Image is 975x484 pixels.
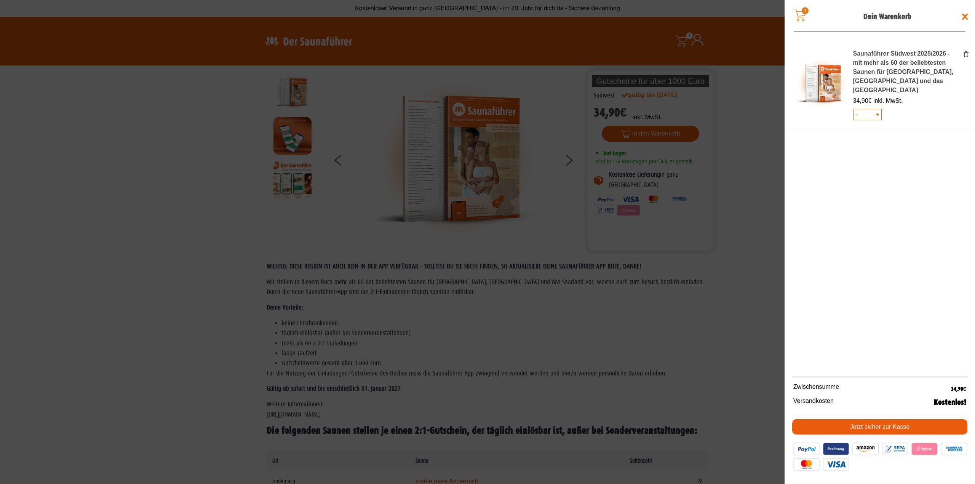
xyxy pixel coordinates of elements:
span: - [854,109,860,120]
a: Jetzt sicher zur Kasse [792,419,967,434]
span: Zwischensumme [793,382,951,394]
span: € [963,385,966,392]
bdi: 34,90 [951,385,966,392]
span: € [868,97,872,104]
a: Saunaführer Südwest 2025/2026 - mit mehr als 60 der beliebtesten Saunen für [GEOGRAPHIC_DATA], [G... [853,50,953,93]
span: Dein Warenkorb [819,11,956,22]
span: inkl. MwSt. [873,97,903,104]
span: 1 [802,7,809,14]
span: + [874,109,881,120]
img: Saunaführer Südwest 2025/2026 - mit mehr als 60 der beliebtesten Saunen für Hessen, Rheinland-Pfa... [796,58,847,109]
bdi: 34,90 [853,97,872,104]
span: Kostenlos! [934,396,966,408]
span: Versandkosten [793,396,934,408]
